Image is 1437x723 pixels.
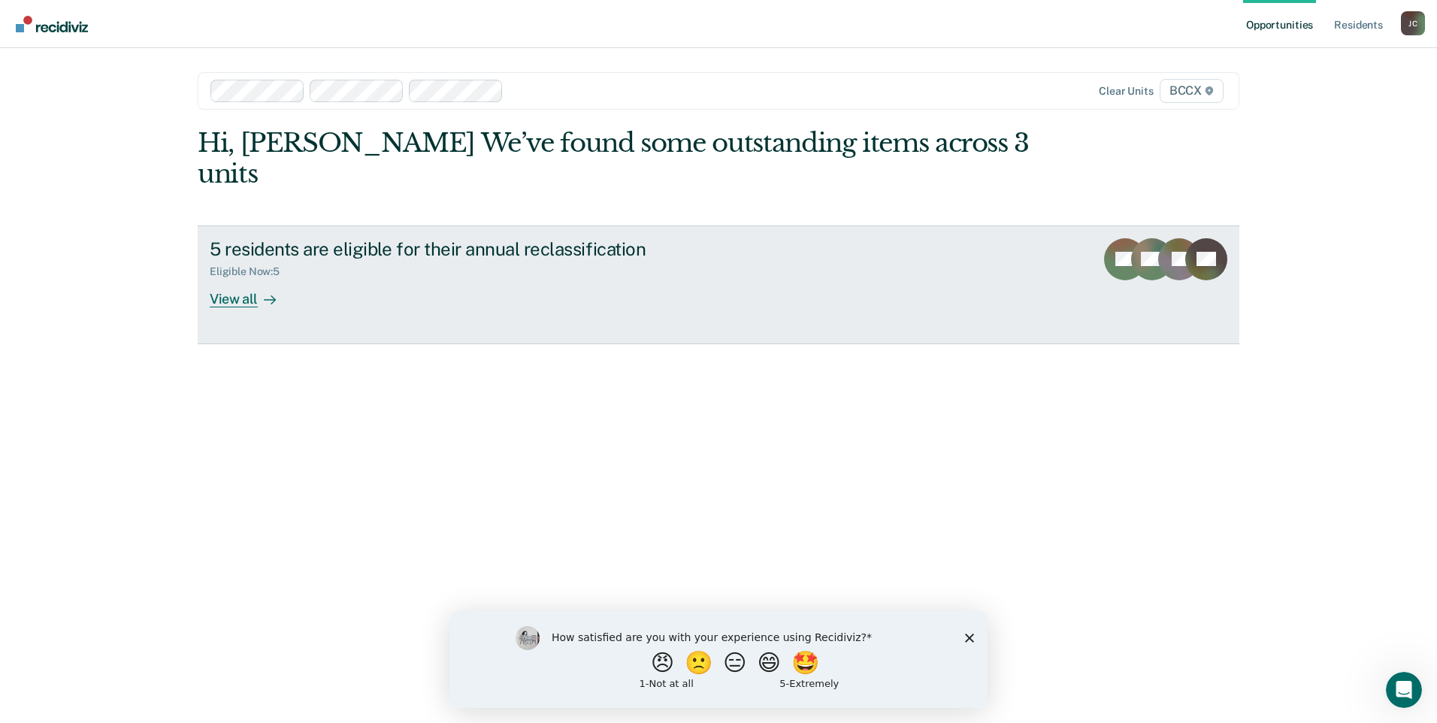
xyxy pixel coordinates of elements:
div: View all [210,278,294,307]
span: BCCX [1160,79,1224,103]
a: 5 residents are eligible for their annual reclassificationEligible Now:5View all [198,225,1239,344]
iframe: Intercom live chat [1386,672,1422,708]
div: J C [1401,11,1425,35]
button: Profile dropdown button [1401,11,1425,35]
div: 5 residents are eligible for their annual reclassification [210,238,737,260]
div: Clear units [1099,85,1154,98]
div: Eligible Now : 5 [210,265,292,278]
img: Recidiviz [16,16,88,32]
div: Hi, [PERSON_NAME] We’ve found some outstanding items across 3 units [198,128,1031,189]
iframe: Survey by Kim from Recidiviz [449,611,988,708]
